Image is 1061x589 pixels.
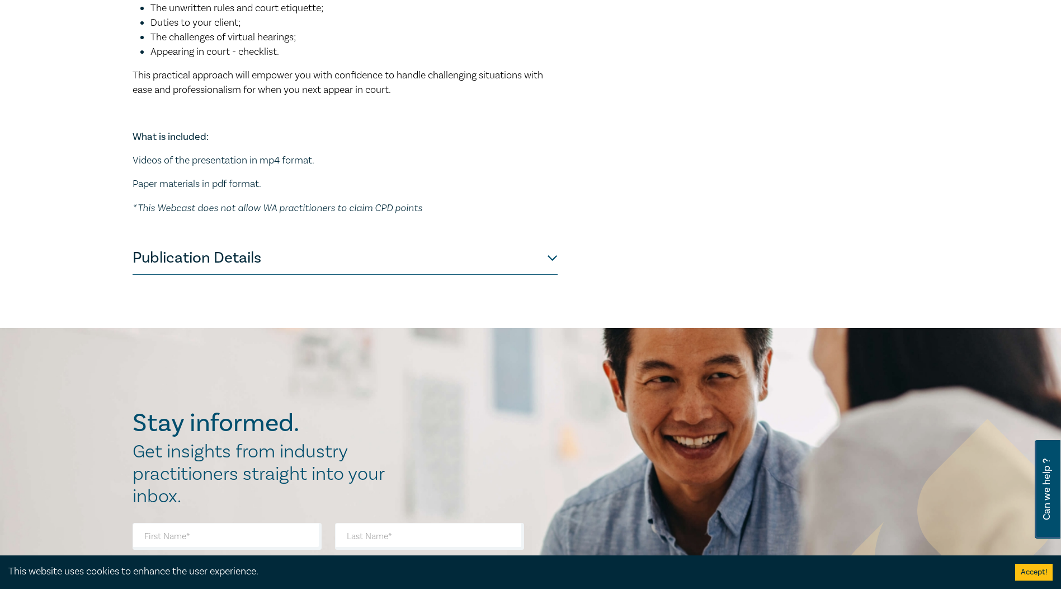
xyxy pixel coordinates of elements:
strong: What is included: [133,130,209,143]
h2: Stay informed. [133,409,397,438]
span: Duties to your client; [150,16,241,29]
p: Paper materials in pdf format. [133,177,558,191]
button: Publication Details [133,241,558,275]
span: Can we help ? [1041,447,1052,532]
div: This website uses cookies to enhance the user experience. [8,564,998,579]
h2: Get insights from industry practitioners straight into your inbox. [133,441,397,508]
button: Accept cookies [1015,564,1053,581]
p: Videos of the presentation in mp4 format. [133,153,558,168]
input: Last Name* [335,523,524,550]
span: The unwritten rules and court etiquette; [150,2,324,15]
span: This practical approach will empower you with confidence to handle challenging situations with ea... [133,69,543,96]
span: The challenges of virtual hearings; [150,31,296,44]
em: * This Webcast does not allow WA practitioners to claim CPD points [133,202,422,213]
span: Appearing in court - checklist. [150,45,279,58]
input: First Name* [133,523,322,550]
